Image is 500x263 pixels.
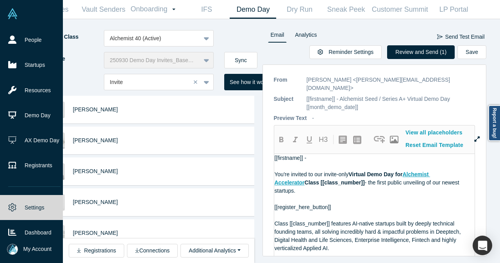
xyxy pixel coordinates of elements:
[275,155,307,161] span: [[firstname]] -
[369,0,430,19] a: Customer Summit
[38,74,104,88] label: Template
[401,138,468,152] button: Reset Email Template
[316,133,330,146] button: H3
[180,244,248,258] button: Additional Analytics
[274,95,301,111] p: Subject
[268,30,287,43] a: Email
[323,0,369,19] a: Sneak Peek
[23,245,52,253] span: My Account
[73,106,118,113] a: [PERSON_NAME]
[430,0,477,19] a: LP Portal
[224,52,257,68] button: Sync
[312,114,314,122] p: -
[38,30,104,44] label: Demoing Class
[230,0,276,19] a: Demo Day
[274,76,301,92] p: From
[275,220,462,251] span: Class [[class_number]] features AI-native startups built by deeply technical founding teams, all ...
[128,0,183,18] a: Onboarding
[79,0,128,19] a: Vault Senders
[457,45,486,59] button: Save
[350,133,364,146] button: create uolbg-list-item
[127,244,178,258] button: Connections
[73,199,118,205] a: [PERSON_NAME]
[183,0,230,19] a: IFS
[73,137,118,143] a: [PERSON_NAME]
[488,105,500,141] a: Report a bug!
[305,179,365,186] span: Class [[class_number]]
[292,30,320,43] a: Analytics
[275,204,331,210] span: [[register_here_button]]
[7,244,18,255] img: Mia Scott's Account
[307,76,475,92] p: [PERSON_NAME] <[PERSON_NAME][EMAIL_ADDRESS][DOMAIN_NAME]>
[275,171,349,177] span: You're invited to our invite-only
[309,45,382,59] button: Reminder Settings
[437,30,485,44] button: Send Test Email
[275,179,461,194] span: - the first public unveiling of our newest startups.
[73,168,118,174] a: [PERSON_NAME]
[38,52,104,66] label: List Name
[401,126,467,140] button: View all placeholders
[276,0,323,19] a: Dry Run
[7,244,52,255] button: My Account
[69,244,124,258] button: Registrations
[387,45,455,59] button: Review and Send (1)
[348,171,402,177] span: Virtual Demo Day for
[73,230,118,236] a: [PERSON_NAME]
[7,8,18,19] img: Alchemist Vault Logo
[274,114,307,122] p: Preview Text
[224,74,277,90] button: See how it works
[307,95,475,111] p: [[firstname]] - Alchemist Seed / Series A+ Virtual Demo Day [[month_demo_date]]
